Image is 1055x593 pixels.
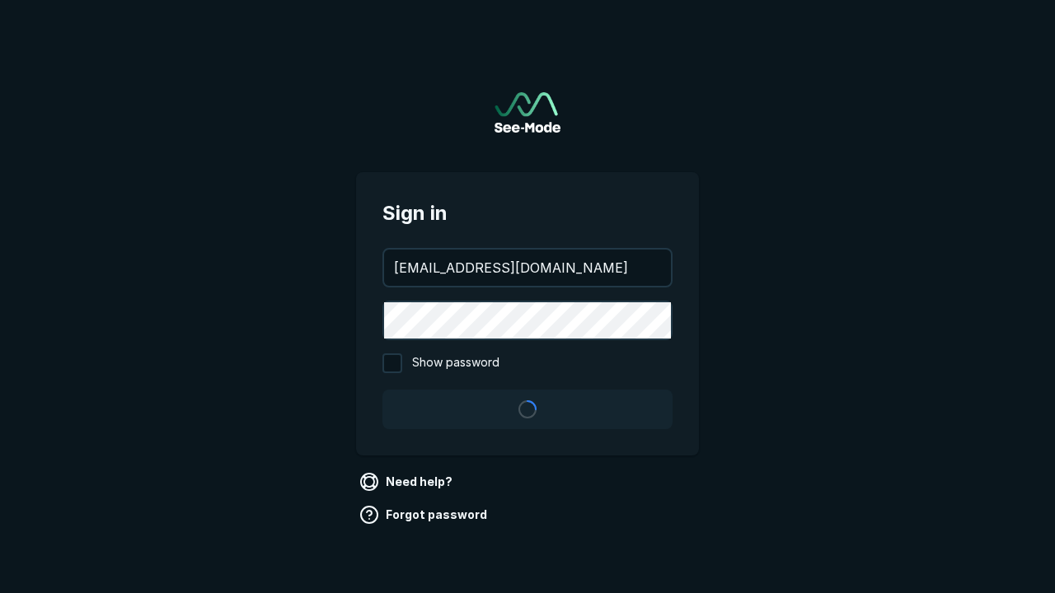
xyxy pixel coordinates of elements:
span: Sign in [382,198,673,228]
img: See-Mode Logo [495,92,560,133]
a: Go to sign in [495,92,560,133]
input: your@email.com [384,250,671,286]
span: Show password [412,353,499,373]
a: Forgot password [356,502,494,528]
a: Need help? [356,469,459,495]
